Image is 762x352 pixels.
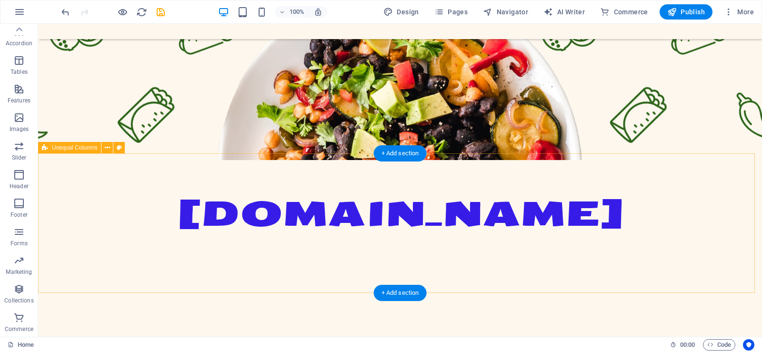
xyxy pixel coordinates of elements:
span: Unequal Columns [52,145,97,151]
button: save [155,6,166,18]
button: Navigator [479,4,532,20]
p: Slider [12,154,27,161]
span: Commerce [600,7,648,17]
p: Marketing [6,268,32,276]
button: Publish [660,4,712,20]
button: AI Writer [540,4,589,20]
button: Click here to leave preview mode and continue editing [117,6,128,18]
button: Usercentrics [743,339,754,351]
span: Publish [667,7,705,17]
button: Commerce [596,4,652,20]
div: Design (Ctrl+Alt+Y) [380,4,423,20]
p: Tables [10,68,28,76]
button: Design [380,4,423,20]
p: Images [10,125,29,133]
button: More [720,4,758,20]
span: AI Writer [543,7,585,17]
button: 100% [275,6,309,18]
a: Click to cancel selection. Double-click to open Pages [8,339,34,351]
div: + Add section [374,285,427,301]
button: Pages [431,4,471,20]
span: Pages [434,7,468,17]
i: Reload page [136,7,147,18]
span: Design [383,7,419,17]
button: reload [136,6,147,18]
button: undo [60,6,71,18]
p: Collections [4,297,33,304]
div: + Add section [374,145,427,161]
p: Features [8,97,30,104]
h6: Session time [670,339,695,351]
i: Undo: Cut (Ctrl+Z) [60,7,71,18]
p: Accordion [6,40,32,47]
span: : [687,341,688,348]
h6: 100% [289,6,304,18]
p: Header [10,182,29,190]
p: Commerce [5,325,33,333]
button: Code [703,339,735,351]
span: More [724,7,754,17]
p: Footer [10,211,28,219]
i: On resize automatically adjust zoom level to fit chosen device. [314,8,322,16]
span: 00 00 [680,339,695,351]
span: Code [707,339,731,351]
span: Navigator [483,7,528,17]
i: Save (Ctrl+S) [155,7,166,18]
p: Forms [10,240,28,247]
